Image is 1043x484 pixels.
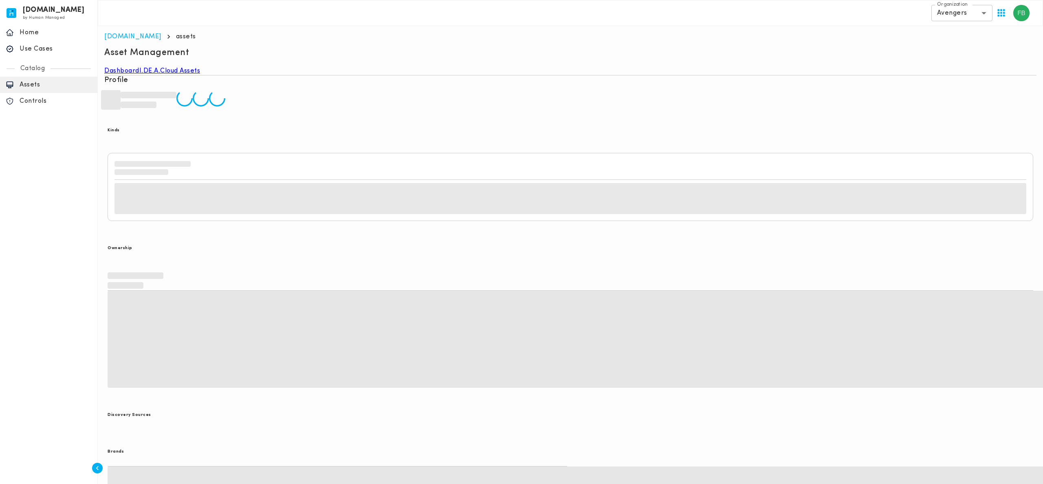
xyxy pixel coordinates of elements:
[104,75,128,85] h6: Profile
[108,244,132,252] h6: Ownership
[937,1,968,8] label: Organization
[20,81,92,89] p: Assets
[104,67,139,75] a: Dashboard
[23,7,85,13] h6: [DOMAIN_NAME]
[15,64,51,73] p: Catalog
[7,8,16,18] img: invicta.io
[1013,5,1030,21] img: Francis Botavara
[1010,2,1033,24] button: User
[20,97,92,105] p: Controls
[108,448,567,456] h6: Brands
[108,126,120,135] h6: Kinds
[20,45,92,53] p: Use Cases
[139,67,161,75] a: I.DE.A.
[104,33,161,40] a: [DOMAIN_NAME]
[931,5,992,21] div: Avengers
[20,29,92,37] p: Home
[176,33,196,41] p: assets
[108,411,151,419] h6: Discovery Sources
[23,15,65,20] span: by Human Managed
[160,67,200,75] a: Cloud Assets
[104,33,1036,41] nav: breadcrumb
[104,47,189,59] h5: Asset Management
